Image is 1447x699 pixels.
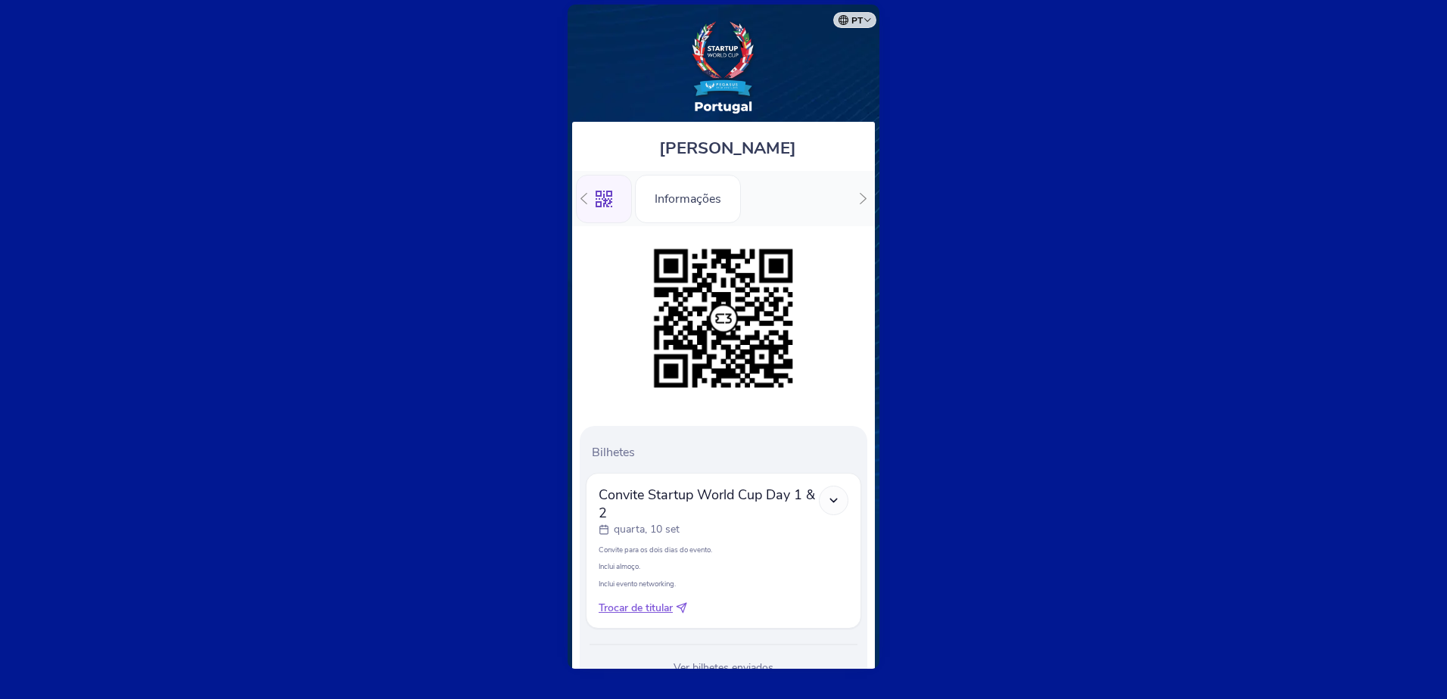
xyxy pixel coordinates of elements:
a: Informações [635,189,741,206]
div: Ver bilhetes enviados [586,660,861,676]
span: Trocar de titular [599,601,673,616]
span: [PERSON_NAME] [659,137,796,160]
p: Inclui evento networking. [599,579,848,589]
p: Bilhetes [592,444,861,461]
p: Convite para os dois dias do evento. [599,545,848,555]
span: Convite Startup World Cup Day 1 & 2 [599,486,819,522]
img: d750cc6e2f1841fe88c847337f2f4d64.png [646,241,801,396]
div: Informações [635,175,741,223]
p: quarta, 10 set [614,522,680,537]
p: Inclui almoço. [599,561,848,571]
img: Startup World Cup Portugal [689,20,758,114]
